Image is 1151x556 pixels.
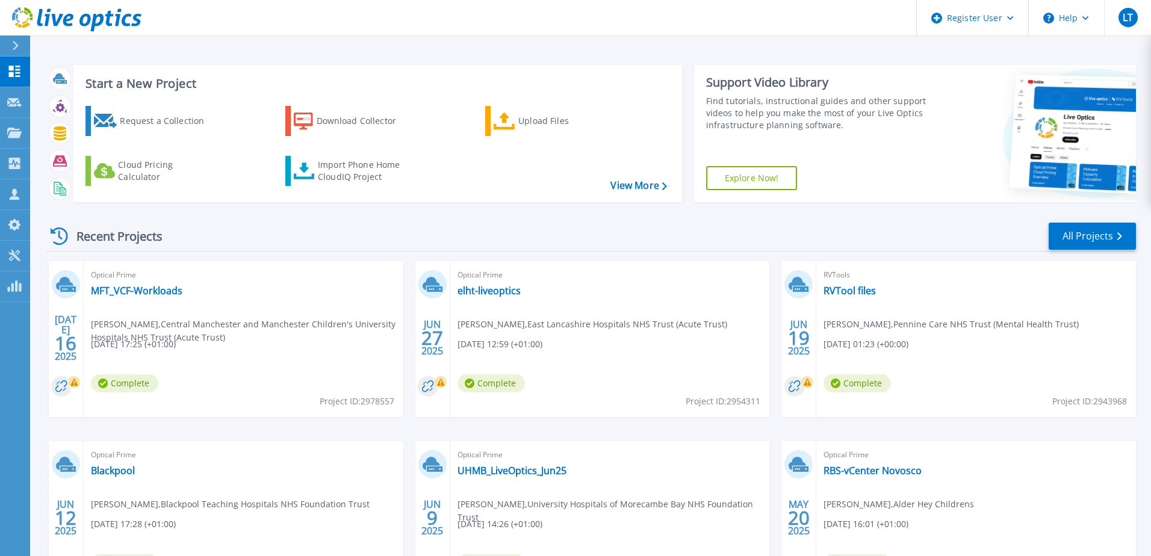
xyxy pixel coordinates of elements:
span: 16 [55,338,76,348]
div: Support Video Library [706,75,931,90]
div: Recent Projects [46,221,179,251]
span: [DATE] 01:23 (+00:00) [824,338,908,351]
div: MAY 2025 [787,496,810,540]
span: [PERSON_NAME] , Alder Hey Childrens [824,498,974,511]
span: RVTools [824,268,1129,282]
span: Project ID: 2954311 [686,395,760,408]
a: View More [610,180,666,191]
div: [DATE] 2025 [54,316,77,360]
span: [PERSON_NAME] , Pennine Care NHS Trust (Mental Health Trust) [824,318,1079,331]
span: Optical Prime [91,448,396,462]
span: Optical Prime [458,448,763,462]
div: JUN 2025 [421,316,444,360]
a: All Projects [1049,223,1136,250]
span: Project ID: 2943968 [1052,395,1127,408]
div: Import Phone Home CloudIQ Project [318,159,412,183]
div: Download Collector [317,109,413,133]
a: Upload Files [485,106,619,136]
a: Explore Now! [706,166,798,190]
span: [DATE] 17:28 (+01:00) [91,517,176,531]
a: UHMB_LiveOptics_Jun25 [458,465,566,477]
h3: Start a New Project [85,77,666,90]
span: Complete [458,374,525,392]
span: 12 [55,513,76,523]
a: RVTool files [824,285,876,297]
a: MFT_VCF-Workloads [91,285,182,297]
div: Upload Files [518,109,615,133]
span: 27 [421,333,443,343]
div: JUN 2025 [54,496,77,540]
span: Complete [824,374,891,392]
span: [PERSON_NAME] , Central Manchester and Manchester Children's University Hospitals NHS Trust (Acut... [91,318,403,344]
span: [PERSON_NAME] , Blackpool Teaching Hospitals NHS Foundation Trust [91,498,370,511]
div: Cloud Pricing Calculator [118,159,214,183]
span: [DATE] 16:01 (+01:00) [824,517,908,531]
a: RBS-vCenter Novosco [824,465,922,477]
span: Optical Prime [458,268,763,282]
a: elht-liveoptics [458,285,521,297]
div: JUN 2025 [787,316,810,360]
span: 20 [788,513,810,523]
a: Download Collector [285,106,420,136]
span: Project ID: 2978557 [320,395,394,408]
span: LT [1123,13,1133,22]
span: [PERSON_NAME] , East Lancashire Hospitals NHS Trust (Acute Trust) [458,318,727,331]
span: Optical Prime [91,268,396,282]
span: [DATE] 17:25 (+01:00) [91,338,176,351]
a: Cloud Pricing Calculator [85,156,220,186]
a: Blackpool [91,465,135,477]
div: JUN 2025 [421,496,444,540]
span: Complete [91,374,158,392]
a: Request a Collection [85,106,220,136]
div: Find tutorials, instructional guides and other support videos to help you make the most of your L... [706,95,931,131]
span: [PERSON_NAME] , University Hospitals of Morecambe Bay NHS Foundation Trust [458,498,770,524]
span: 9 [427,513,438,523]
span: [DATE] 14:26 (+01:00) [458,517,542,531]
span: Optical Prime [824,448,1129,462]
div: Request a Collection [120,109,216,133]
span: [DATE] 12:59 (+01:00) [458,338,542,351]
span: 19 [788,333,810,343]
